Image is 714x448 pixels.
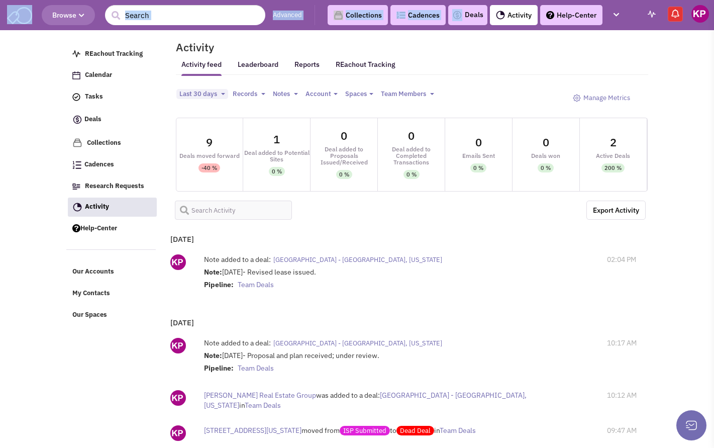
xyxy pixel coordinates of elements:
div: 0 % [406,170,417,179]
div: 1 [273,134,280,145]
a: Activity feed [181,60,222,76]
img: Activity.png [73,203,82,212]
span: Team Members [381,89,426,98]
img: octicon_gear-24.png [573,94,581,102]
div: 0 [408,130,415,141]
img: ny_GipEnDU-kinWYCc5EwQ.png [170,254,186,270]
a: Advanced [273,11,302,20]
span: Notes [273,89,290,98]
img: icon-tasks.png [72,93,80,101]
span: [GEOGRAPHIC_DATA] - [GEOGRAPHIC_DATA], [US_STATE] [273,339,442,347]
button: Spaces [342,89,376,100]
label: Note added to a deal: [204,254,271,264]
a: Cadences [67,155,156,174]
span: Browse [52,11,84,20]
a: Export the below as a .XLSX spreadsheet [586,201,646,220]
h2: Activity [163,43,214,52]
span: 10:12 AM [607,390,637,400]
a: Our Accounts [67,262,156,282]
span: [PERSON_NAME] Real Estate Group [204,391,316,400]
span: Account [305,89,331,98]
div: 9 [206,137,213,148]
span: Team Deals [238,280,274,289]
img: ny_GipEnDU-kinWYCc5EwQ.png [170,425,186,441]
a: REachout Tracking [336,54,395,75]
img: SmartAdmin [7,5,32,24]
span: Team Deals [238,364,274,373]
span: [GEOGRAPHIC_DATA] - [GEOGRAPHIC_DATA], [US_STATE] [204,391,527,410]
div: Active Deals [580,152,647,159]
a: Cadences [390,5,446,25]
div: 0 % [339,170,349,179]
div: moved from to in [204,425,531,435]
img: ny_GipEnDU-kinWYCc5EwQ.png [170,390,186,406]
div: was added to a deal: in [204,390,531,410]
div: [DATE]- Proposal and plan received; under review. [204,350,560,376]
span: Last 30 days [179,89,217,98]
img: ny_GipEnDU-kinWYCc5EwQ.png [170,338,186,353]
span: Research Requests [85,182,144,190]
div: 0 % [473,163,483,172]
a: Our Spaces [67,306,156,325]
button: Last 30 days [176,89,228,100]
img: icon-deals.svg [452,9,462,21]
span: Activity [85,202,109,211]
span: Our Spaces [72,310,107,319]
span: Team Deals [245,401,281,410]
span: Collections [87,138,121,147]
div: Deal added to Potential Sites [243,149,310,162]
span: Cadences [84,160,114,169]
img: help.png [72,224,80,232]
div: 0 % [541,163,551,172]
a: Activity [68,198,157,217]
div: 0 % [272,167,282,176]
b: [DATE] [170,234,194,244]
div: 0 [543,137,549,148]
span: Team Deals [440,426,476,435]
div: Deals won [513,152,579,159]
a: Calendar [67,66,156,85]
strong: Note: [204,351,222,360]
span: [GEOGRAPHIC_DATA] - [GEOGRAPHIC_DATA], [US_STATE] [273,255,442,264]
span: Spaces [345,89,367,98]
img: Keypoint Partners [691,5,709,23]
button: Browse [42,5,95,25]
span: Our Accounts [72,267,114,276]
div: 2 [610,137,617,148]
button: Account [302,89,341,100]
a: Activity [490,5,538,25]
a: Collections [67,133,156,153]
strong: Note: [204,267,222,277]
b: [DATE] [170,318,194,327]
span: My Contacts [72,289,110,298]
span: 09:47 AM [607,425,637,435]
a: Deals [67,109,156,131]
img: Research.png [72,184,80,190]
div: 0 [341,130,347,141]
a: Leaderboard [238,60,278,76]
img: icon-deals.svg [72,114,82,126]
a: Research Requests [67,177,156,196]
input: Search [105,5,265,25]
img: Cadences_logo.png [396,12,405,19]
div: Emails Sent [445,152,512,159]
span: 02:04 PM [607,254,636,264]
button: Notes [270,89,301,100]
div: Deals moved forward [176,152,243,159]
div: -40 % [201,163,217,172]
a: Reports [294,60,320,75]
img: icon-collection-lavender-black.svg [334,11,343,20]
div: 200 % [604,163,622,172]
span: Tasks [85,93,103,101]
a: Tasks [67,87,156,107]
span: ISP Submitted [340,426,390,435]
button: Team Members [378,89,437,100]
span: Records [233,89,257,98]
span: Dead Deal [396,426,434,435]
label: Note added to a deal: [204,338,271,348]
strong: Pipeline: [204,280,234,289]
a: Help-Center [67,219,156,238]
div: [DATE]- Revised lease issued. [204,267,560,292]
a: Manage Metrics [568,89,635,108]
